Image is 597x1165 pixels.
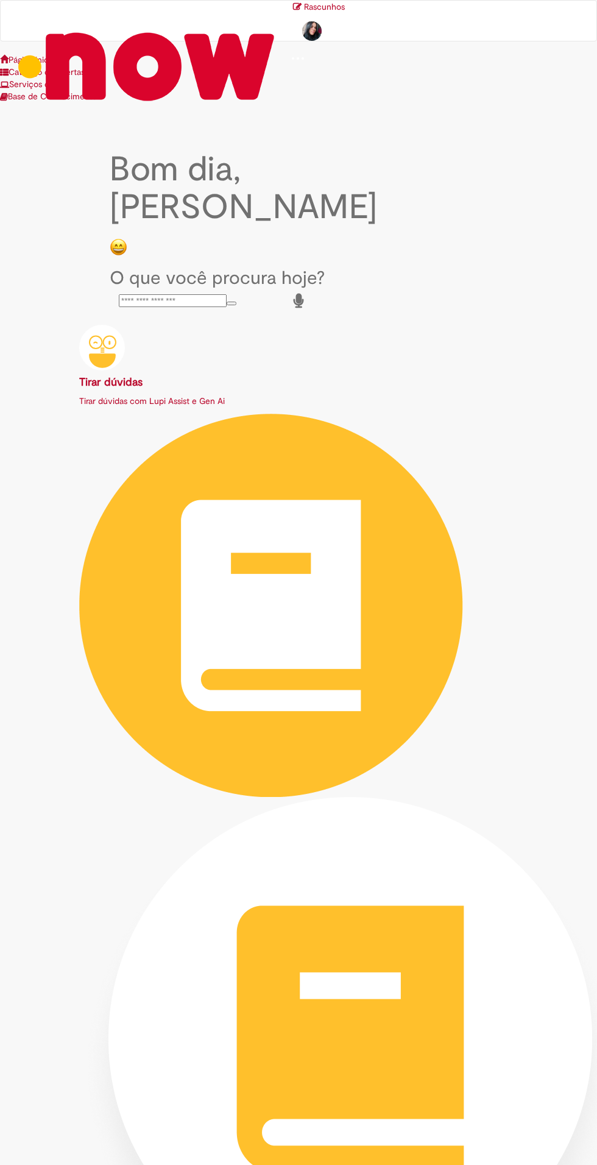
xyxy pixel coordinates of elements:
h2: Bom dia, [PERSON_NAME] [110,151,487,226]
p: Tirar dúvidas com Lupi Assist e Gen Ai [79,395,518,407]
img: ServiceNow [10,13,284,119]
img: happy-face.png [110,238,127,256]
h2: O que você procura hoje? [110,268,487,288]
a: Tirar dúvidas Tirar dúvidas com Lupi Assist e Gen Ai [79,325,518,407]
b: Tirar dúvidas [79,375,143,389]
span: Rascunhos [304,1,345,12]
a: Ir para a Homepage [1,1,293,37]
a: No momento, sua lista de rascunhos tem 0 Itens [293,1,345,12]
